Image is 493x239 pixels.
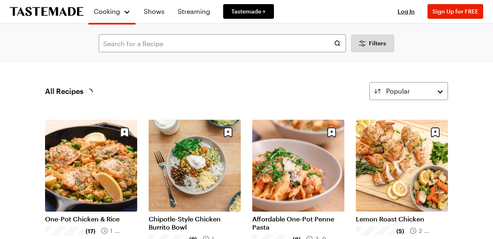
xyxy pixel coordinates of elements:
button: Sign Up for FREE [427,4,483,19]
span: Tastemade + [231,7,266,16]
span: All Recipes [45,85,93,97]
button: Save recipe [427,125,443,140]
span: Filters [369,39,386,47]
button: Desktop filters [351,34,394,52]
button: Popular [369,82,448,100]
span: Sign Up for FREE [432,8,478,15]
button: Cooking [93,3,131,20]
a: To Tastemade Home Page [10,7,84,16]
button: Log In [390,7,423,16]
button: Save recipe [220,125,236,140]
button: Save recipe [324,125,339,140]
button: Save recipe [117,125,132,140]
a: Affordable One-Pot Penne Pasta [252,215,344,231]
input: Search for a Recipe [99,34,346,52]
span: Log In [398,8,415,15]
a: Chipotle-Style Chicken Burrito Bowl [149,215,241,231]
a: Lemon Roast Chicken [356,215,448,223]
span: Popular [386,86,410,96]
a: One-Pot Chicken & Rice [45,215,137,223]
span: Cooking [94,7,120,15]
a: Tastemade + [223,4,274,19]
